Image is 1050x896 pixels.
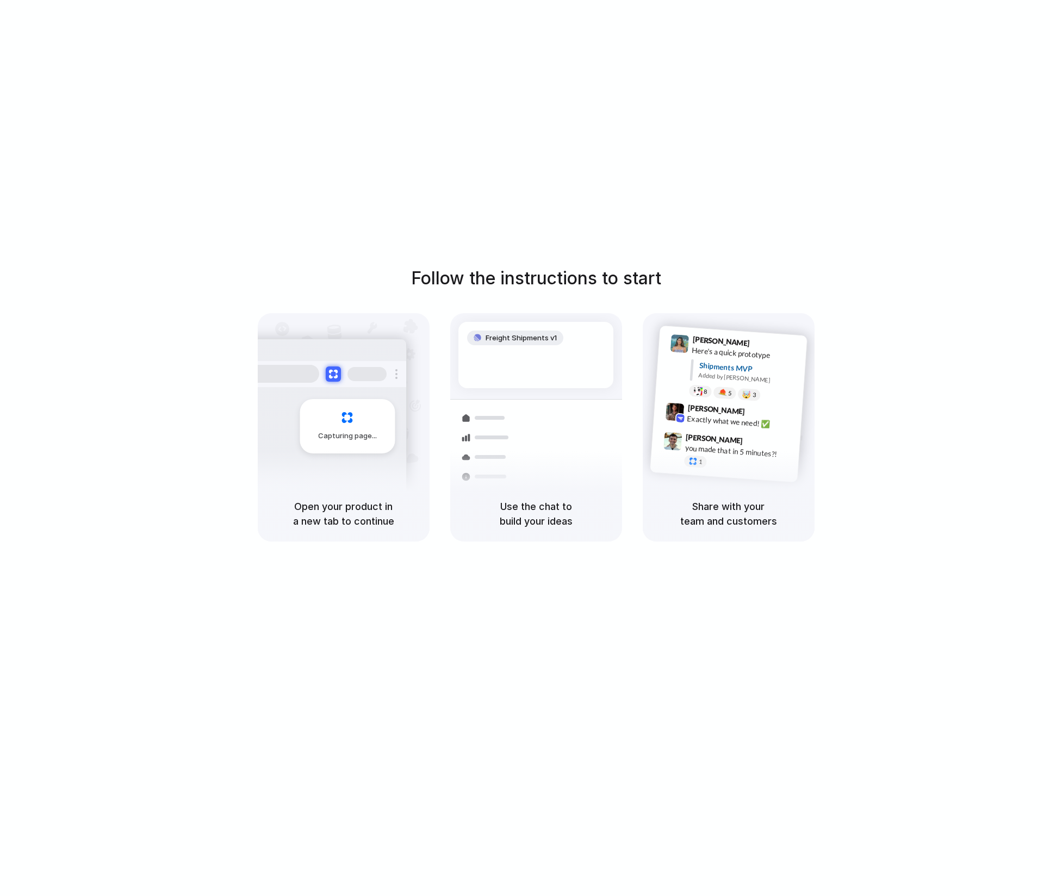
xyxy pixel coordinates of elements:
div: Here's a quick prototype [691,344,800,363]
span: 3 [752,391,756,397]
span: 9:41 AM [753,338,775,351]
span: 9:42 AM [748,407,770,420]
h1: Follow the instructions to start [411,265,661,291]
div: Exactly what we need! ✅ [687,413,796,431]
span: 8 [703,388,707,394]
span: 5 [728,390,731,396]
span: 1 [698,458,702,464]
h5: Open your product in a new tab to continue [271,499,417,528]
span: [PERSON_NAME] [692,333,750,349]
span: [PERSON_NAME] [685,431,743,446]
span: Freight Shipments v1 [486,333,557,344]
span: Capturing page [318,431,378,441]
div: 🤯 [742,390,751,399]
div: Shipments MVP [699,359,799,377]
h5: Share with your team and customers [656,499,802,528]
h5: Use the chat to build your ideas [463,499,609,528]
div: Added by [PERSON_NAME] [698,370,798,386]
span: [PERSON_NAME] [687,401,745,417]
span: 9:47 AM [746,436,768,449]
div: you made that in 5 minutes?! [685,442,793,461]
